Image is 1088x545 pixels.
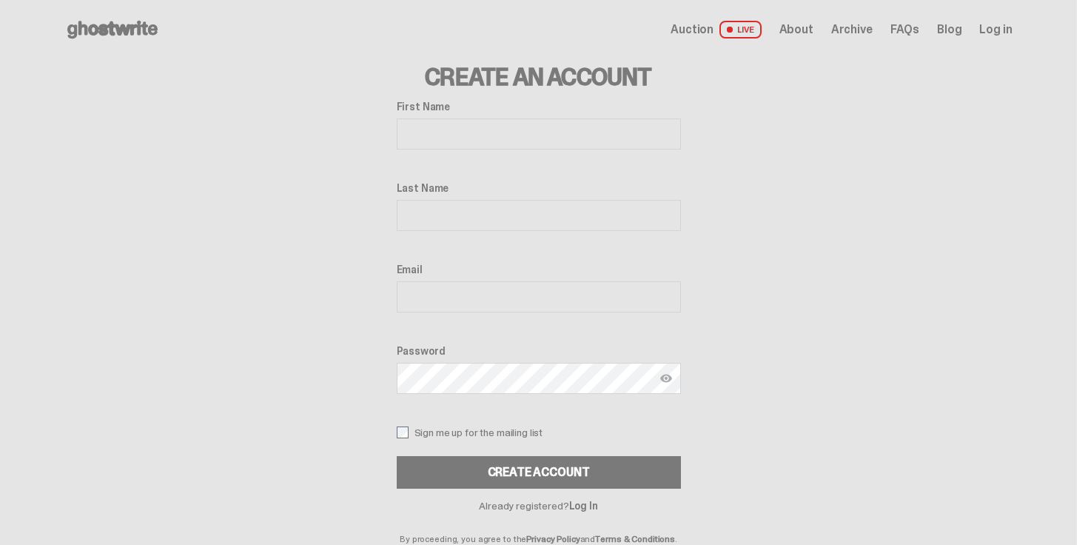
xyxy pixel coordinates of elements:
label: Email [397,264,681,275]
a: Privacy Policy [526,533,580,545]
a: Blog [937,24,961,36]
a: FAQs [890,24,919,36]
a: Auction LIVE [671,21,761,39]
h3: Create an Account [397,65,681,89]
span: Auction [671,24,713,36]
a: Archive [831,24,873,36]
label: Password [397,345,681,357]
a: Log In [569,499,598,512]
a: About [779,24,813,36]
p: Already registered? [397,501,681,511]
img: Show password [660,372,672,384]
span: LIVE [719,21,762,39]
input: Sign me up for the mailing list [397,427,409,438]
label: Sign me up for the mailing list [397,427,681,438]
button: Create Account [397,456,681,489]
p: By proceeding, you agree to the and . [397,511,681,544]
label: Last Name [397,182,681,194]
div: Create Account [488,467,590,478]
a: Log in [979,24,1012,36]
a: Terms & Conditions [595,533,675,545]
label: First Name [397,101,681,113]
